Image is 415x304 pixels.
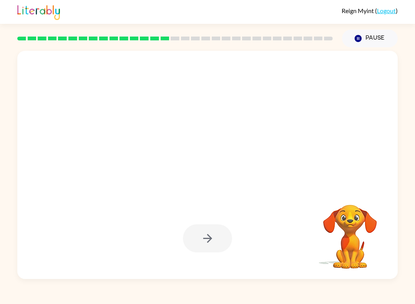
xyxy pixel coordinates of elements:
[17,3,60,20] img: Literably
[342,7,375,14] span: Reign Myint
[312,193,388,270] video: Your browser must support playing .mp4 files to use Literably. Please try using another browser.
[342,7,398,14] div: ( )
[342,30,398,47] button: Pause
[377,7,396,14] a: Logout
